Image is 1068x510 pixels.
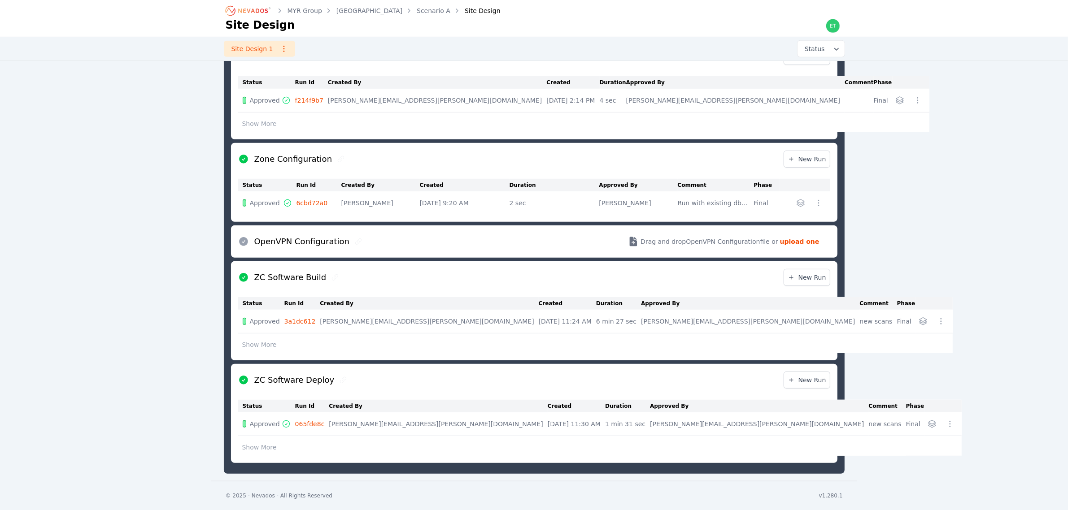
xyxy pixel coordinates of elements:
th: Created [548,400,605,412]
th: Created By [341,179,420,191]
div: new scans [869,419,902,428]
img: ethan.harte@nevados.solar [826,19,840,33]
td: [DATE] 11:30 AM [548,412,605,436]
a: New Run [784,151,830,168]
button: Status [798,41,845,57]
td: [DATE] 2:14 PM [546,89,599,112]
span: Status [801,44,825,53]
td: [PERSON_NAME][EMAIL_ADDRESS][PERSON_NAME][DOMAIN_NAME] [329,412,547,436]
span: New Run [788,155,826,164]
td: [PERSON_NAME][EMAIL_ADDRESS][PERSON_NAME][DOMAIN_NAME] [641,310,859,333]
h2: Zone Configuration [254,153,332,165]
td: [PERSON_NAME][EMAIL_ADDRESS][PERSON_NAME][DOMAIN_NAME] [320,310,538,333]
h2: OpenVPN Configuration [254,235,350,248]
td: [PERSON_NAME][EMAIL_ADDRESS][PERSON_NAME][DOMAIN_NAME] [626,89,845,112]
a: MYR Group [288,6,322,15]
th: Duration [600,76,626,89]
a: 3a1dc612 [284,318,316,325]
div: new scans [859,317,892,326]
th: Status [238,76,295,89]
th: Created [539,297,596,310]
span: Approved [250,419,280,428]
th: Approved By [650,400,868,412]
div: 6 min 27 sec [596,317,636,326]
div: © 2025 - Nevados - All Rights Reserved [226,492,333,499]
td: [DATE] 11:24 AM [539,310,596,333]
div: Final [897,317,911,326]
a: 6cbd72a0 [296,199,328,207]
a: 065fde8c [295,420,325,428]
th: Run Id [295,76,328,89]
th: Duration [596,297,641,310]
th: Run Id [284,297,320,310]
td: [PERSON_NAME][EMAIL_ADDRESS][PERSON_NAME][DOMAIN_NAME] [328,89,546,112]
th: Comment [678,179,754,191]
td: [PERSON_NAME][EMAIL_ADDRESS][PERSON_NAME][DOMAIN_NAME] [650,412,868,436]
h2: ZC Software Build [254,271,327,284]
th: Phase [754,179,780,191]
th: Comment [859,297,897,310]
strong: upload one [780,237,820,246]
div: 4 sec [600,96,622,105]
td: [PERSON_NAME] [341,191,420,215]
th: Approved By [626,76,845,89]
button: Show More [238,115,281,132]
th: Comment [869,400,906,412]
h2: ZC Software Deploy [254,374,335,386]
th: Created By [328,76,546,89]
th: Status [238,179,296,191]
th: Approved By [599,179,678,191]
th: Run Id [295,400,329,412]
h1: Site Design [226,18,295,32]
th: Approved By [641,297,859,310]
td: [DATE] 9:20 AM [420,191,510,215]
th: Phase [897,297,916,310]
span: Approved [250,317,280,326]
th: Comment [845,76,873,89]
th: Phase [906,400,925,412]
a: f214f9b7 [295,97,323,104]
th: Created [546,76,599,89]
div: Final [754,199,776,207]
span: New Run [788,376,826,385]
th: Created By [320,297,538,310]
div: Final [874,96,888,105]
th: Duration [510,179,599,191]
th: Duration [605,400,650,412]
div: Run with existing db values [678,199,750,207]
div: 2 sec [510,199,595,207]
a: New Run [784,372,830,389]
th: Created [420,179,510,191]
th: Phase [874,76,893,89]
td: [PERSON_NAME] [599,191,678,215]
th: Run Id [296,179,341,191]
th: Status [238,297,284,310]
a: Scenario A [417,6,450,15]
a: Site Design 1 [224,41,295,57]
div: Site Design [452,6,501,15]
span: Drag and drop OpenVPN Configuration file or [641,237,778,246]
span: Approved [250,199,280,207]
a: New Run [784,269,830,286]
nav: Breadcrumb [226,4,501,18]
div: v1.280.1 [819,492,843,499]
span: Approved [250,96,280,105]
button: Show More [238,336,281,353]
th: Status [238,400,295,412]
th: Created By [329,400,547,412]
button: Show More [238,439,281,456]
span: New Run [788,273,826,282]
div: 1 min 31 sec [605,419,645,428]
div: Final [906,419,920,428]
a: [GEOGRAPHIC_DATA] [336,6,402,15]
button: Drag and dropOpenVPN Configurationfile or upload one [617,229,830,254]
